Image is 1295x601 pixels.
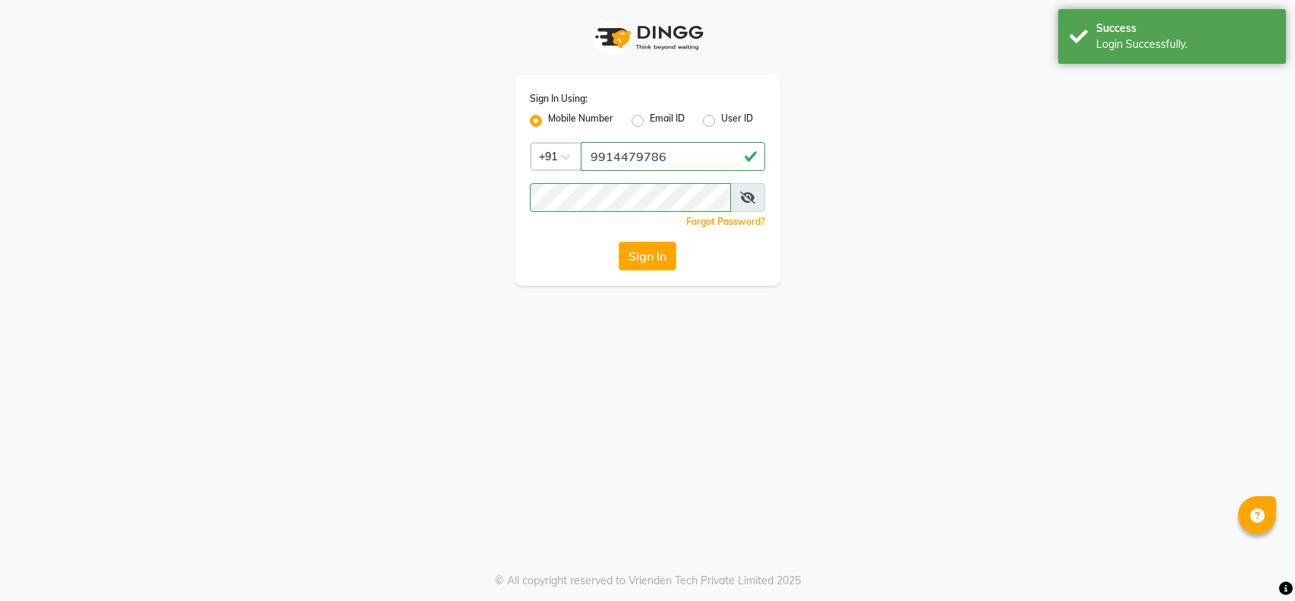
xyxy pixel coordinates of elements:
div: Success [1096,21,1275,36]
button: Sign In [619,242,676,270]
input: Username [530,183,731,212]
label: User ID [721,112,753,130]
img: logo1.svg [587,15,708,60]
label: Mobile Number [548,112,613,130]
input: Username [581,142,765,171]
label: Email ID [650,112,685,130]
label: Sign In Using: [530,92,588,106]
div: Login Successfully. [1096,36,1275,52]
iframe: chat widget [1231,540,1280,586]
a: Forgot Password? [686,216,765,227]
